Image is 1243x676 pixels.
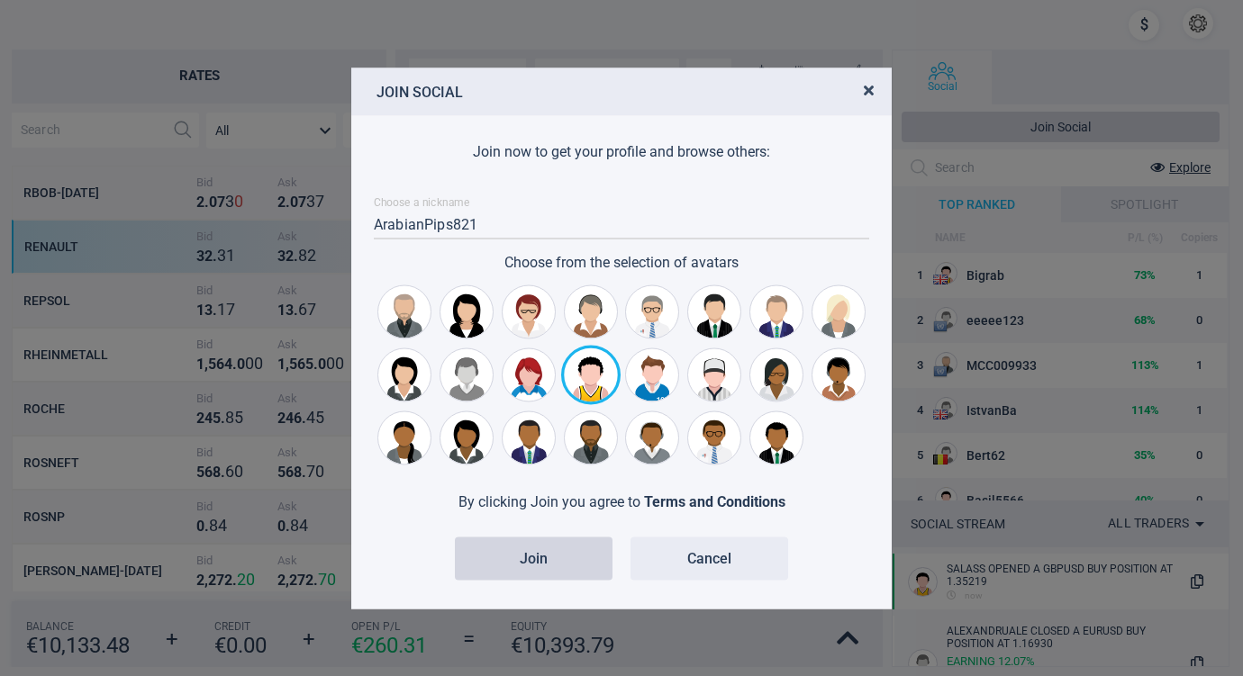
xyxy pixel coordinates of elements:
[644,492,785,509] strong: Terms and Conditions
[374,115,869,186] div: Join now to get your profile and browse others:
[455,536,612,580] button: Join
[351,492,892,509] div: By clicking Join you agree to
[520,550,548,567] span: Join
[351,68,892,115] h2: Join Social
[374,197,469,208] label: Choose a nickname
[687,550,731,567] span: Cancel
[631,536,788,580] button: Cancel
[374,253,869,270] p: Choose from the selection of avatars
